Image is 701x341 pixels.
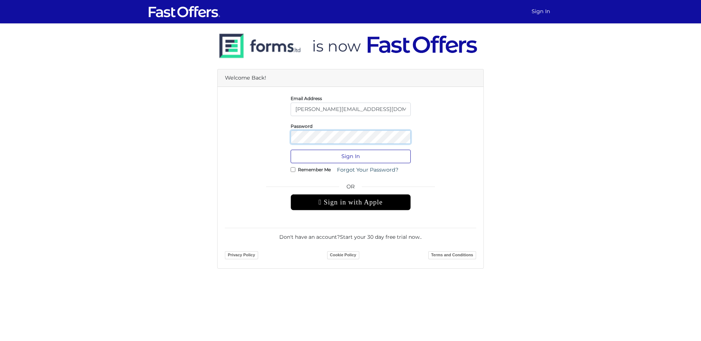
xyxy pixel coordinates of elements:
[291,125,313,127] label: Password
[291,97,322,99] label: Email Address
[291,150,411,163] button: Sign In
[291,103,411,116] input: E-Mail
[225,228,476,241] div: Don't have an account? .
[332,163,403,177] a: Forgot Your Password?
[298,169,331,170] label: Remember Me
[428,251,476,259] a: Terms and Conditions
[340,234,421,240] a: Start your 30 day free trial now.
[291,194,411,210] div: Sign in with Apple
[225,251,258,259] a: Privacy Policy
[291,183,411,194] span: OR
[218,69,483,87] div: Welcome Back!
[529,4,553,19] a: Sign In
[327,251,359,259] a: Cookie Policy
